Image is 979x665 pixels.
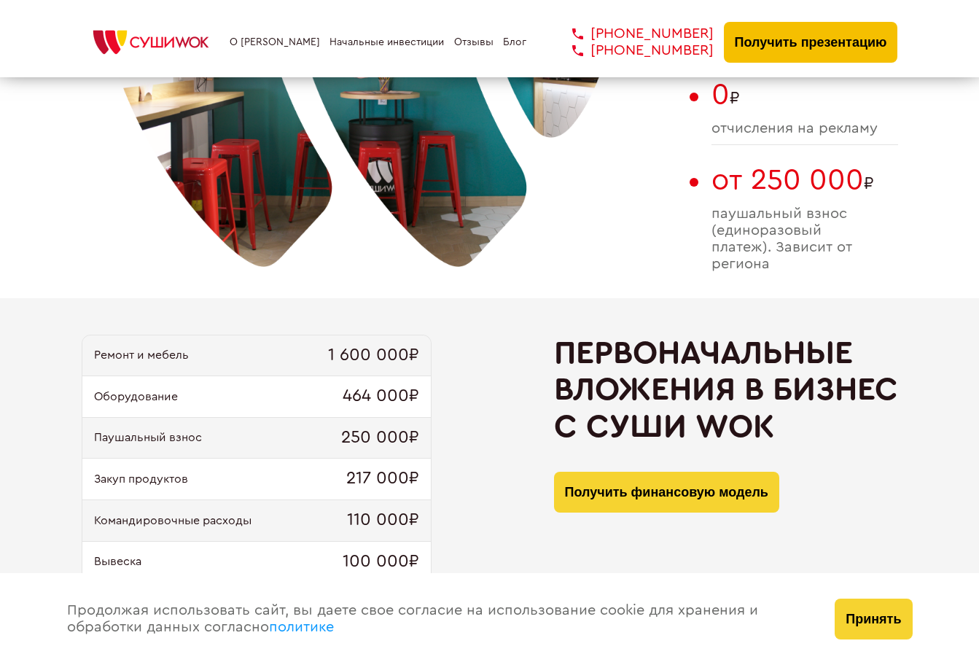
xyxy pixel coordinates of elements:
h2: Первоначальные вложения в бизнес с Суши Wok [554,335,898,446]
span: Оборудование [94,390,178,403]
button: Получить финансовую модель [554,472,779,513]
div: Продолжая использовать сайт, вы даете свое согласие на использование cookie для хранения и обрабо... [52,573,821,665]
span: Вывеска [94,555,141,568]
span: 110 000₽ [347,510,419,531]
a: Отзывы [454,36,494,48]
span: от 250 000 [711,166,864,195]
span: ₽ [711,78,898,112]
span: 100 000₽ [343,552,419,572]
img: СУШИWOK [82,26,220,58]
span: 217 000₽ [346,469,419,489]
a: О [PERSON_NAME] [230,36,320,48]
span: отчисления на рекламу [711,120,898,137]
span: ₽ [711,163,898,197]
span: 0 [711,80,730,109]
a: [PHONE_NUMBER] [550,42,714,59]
span: 250 000₽ [341,428,419,448]
span: паушальный взнос (единоразовый платеж). Зависит от региона [711,206,898,273]
span: 464 000₽ [343,386,419,407]
span: Командировочные расходы [94,514,251,527]
span: Закуп продуктов [94,472,188,486]
span: Паушальный взнос [94,431,202,444]
a: Начальные инвестиции [329,36,444,48]
span: Ремонт и мебель [94,349,189,362]
span: 1 600 000₽ [328,346,419,366]
a: политике [269,620,334,634]
a: [PHONE_NUMBER] [550,26,714,42]
button: Получить презентацию [724,22,898,63]
button: Принять [835,599,912,639]
a: Блог [503,36,526,48]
